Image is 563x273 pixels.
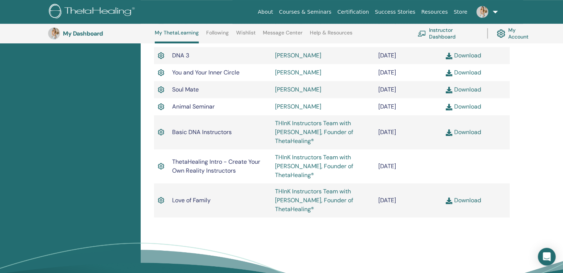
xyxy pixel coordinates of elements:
[172,51,189,59] span: DNA 3
[49,4,137,20] img: logo.png
[263,30,302,41] a: Message Center
[418,30,426,37] img: chalkboard-teacher.svg
[446,128,481,136] a: Download
[172,86,199,93] span: Soul Mate
[497,27,505,40] img: cog.svg
[446,129,452,136] img: download.svg
[158,85,164,94] img: Active Certificate
[418,25,478,41] a: Instructor Dashboard
[172,103,215,110] span: Animal Seminar
[275,69,321,76] a: [PERSON_NAME]
[375,115,442,149] td: [DATE]
[172,196,211,204] span: Love of Family
[375,98,442,115] td: [DATE]
[158,162,164,171] img: Active Certificate
[446,51,481,59] a: Download
[158,127,164,137] img: Active Certificate
[172,158,260,174] span: ThetaHealing Intro - Create Your Own Reality Instructors
[275,86,321,93] a: [PERSON_NAME]
[375,183,442,217] td: [DATE]
[375,47,442,64] td: [DATE]
[446,70,452,76] img: download.svg
[276,5,335,19] a: Courses & Seminars
[446,86,481,93] a: Download
[63,30,137,37] h3: My Dashboard
[418,5,451,19] a: Resources
[158,196,164,205] img: Active Certificate
[255,5,276,19] a: About
[155,30,199,43] a: My ThetaLearning
[476,6,488,18] img: default.jpg
[206,30,229,41] a: Following
[310,30,352,41] a: Help & Resources
[275,103,321,110] a: [PERSON_NAME]
[236,30,256,41] a: Wishlist
[446,87,452,93] img: download.svg
[158,51,164,60] img: Active Certificate
[275,51,321,59] a: [PERSON_NAME]
[451,5,470,19] a: Store
[446,104,452,110] img: download.svg
[375,64,442,81] td: [DATE]
[172,69,239,76] span: You and Your Inner Circle
[375,81,442,98] td: [DATE]
[497,25,536,41] a: My Account
[158,102,164,111] img: Active Certificate
[446,197,452,204] img: download.svg
[275,187,353,213] a: THInK Instructors Team with [PERSON_NAME], Founder of ThetaHealing®
[172,128,232,136] span: Basic DNA Instructors
[48,27,60,39] img: default.jpg
[538,248,556,266] div: Open Intercom Messenger
[446,196,481,204] a: Download
[446,69,481,76] a: Download
[375,149,442,183] td: [DATE]
[446,103,481,110] a: Download
[275,153,353,179] a: THInK Instructors Team with [PERSON_NAME], Founder of ThetaHealing®
[372,5,418,19] a: Success Stories
[275,119,353,145] a: THInK Instructors Team with [PERSON_NAME], Founder of ThetaHealing®
[158,68,164,77] img: Active Certificate
[334,5,372,19] a: Certification
[446,53,452,59] img: download.svg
